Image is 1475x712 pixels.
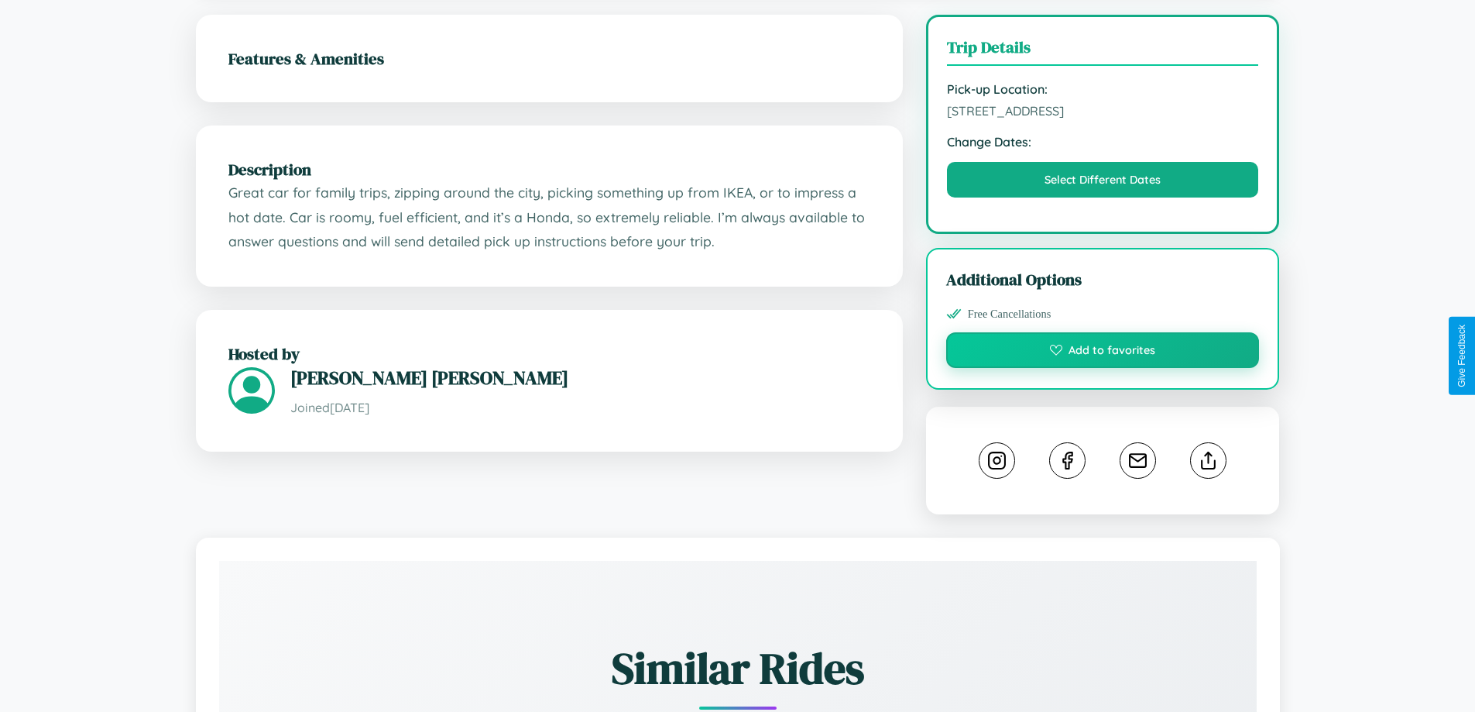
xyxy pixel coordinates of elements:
[228,181,870,254] p: Great car for family trips, zipping around the city, picking something up from IKEA, or to impres...
[290,365,870,390] h3: [PERSON_NAME] [PERSON_NAME]
[947,162,1259,198] button: Select Different Dates
[228,342,870,365] h2: Hosted by
[290,397,870,419] p: Joined [DATE]
[947,36,1259,66] h3: Trip Details
[947,134,1259,150] strong: Change Dates:
[1456,325,1467,387] div: Give Feedback
[968,308,1051,321] span: Free Cancellations
[946,268,1260,291] h3: Additional Options
[946,332,1260,368] button: Add to favorites
[947,81,1259,97] strong: Pick-up Location:
[273,638,1202,698] h2: Similar Rides
[228,47,870,70] h2: Features & Amenities
[228,158,870,181] h2: Description
[947,103,1259,119] span: [STREET_ADDRESS]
